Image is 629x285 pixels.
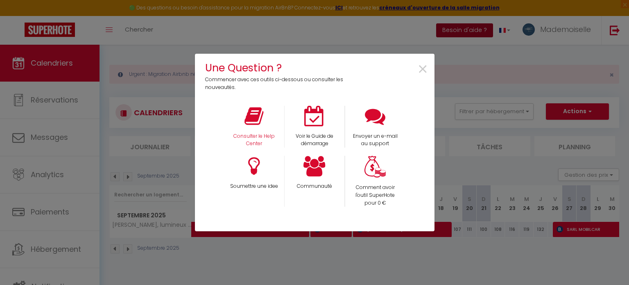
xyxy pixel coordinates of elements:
[7,3,31,28] button: Ouvrir le widget de chat LiveChat
[417,57,428,82] span: ×
[229,132,279,148] p: Consulter le Help Center
[205,60,349,76] h4: Une Question ?
[351,132,400,148] p: Envoyer un e-mail au support
[229,182,279,190] p: Soumettre une idee
[364,156,386,178] img: Money bag
[290,182,339,190] p: Communauté
[417,60,428,79] button: Close
[351,184,400,207] p: Comment avoir l'outil SuperHote pour 0 €
[205,76,349,91] p: Commencer avec ces outils ci-dessous ou consulter les nouveautés.
[290,132,339,148] p: Voir le Guide de démarrage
